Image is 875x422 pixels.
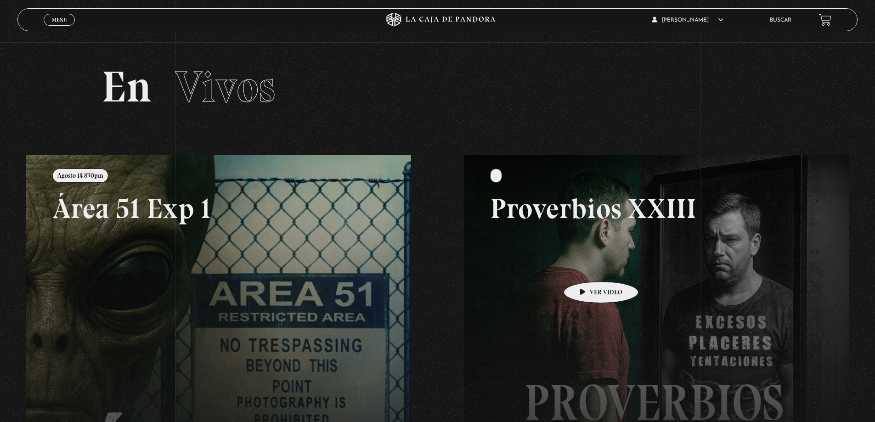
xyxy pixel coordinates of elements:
span: Menu [52,17,67,23]
h2: En [102,65,773,109]
span: Cerrar [49,25,70,31]
a: Buscar [770,17,791,23]
span: Vivos [175,61,275,113]
span: [PERSON_NAME] [652,17,723,23]
a: View your shopping cart [819,14,831,26]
